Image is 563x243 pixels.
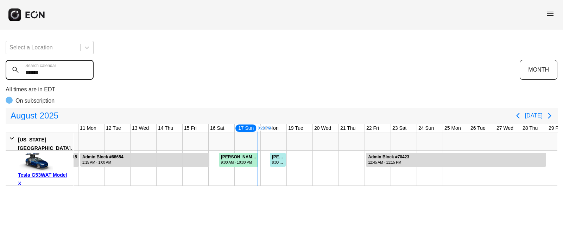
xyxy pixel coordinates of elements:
[511,109,525,123] button: Previous page
[443,124,462,133] div: 25 Mon
[15,97,55,105] p: On subscription
[221,160,258,165] div: 9:00 AM - 10:00 PM
[82,160,124,165] div: 1:15 AM - 1:00 AM
[18,171,70,188] div: Tesla G53WAT Model X
[18,135,72,161] div: [US_STATE][GEOGRAPHIC_DATA], [GEOGRAPHIC_DATA]
[209,124,226,133] div: 16 Sat
[18,153,53,171] img: car
[313,124,333,133] div: 20 Wed
[6,109,63,123] button: August2025
[287,124,305,133] div: 19 Tue
[546,10,555,18] span: menu
[219,151,259,167] div: Rented for 2 days by Javier Roig Current status is rental
[547,124,563,133] div: 29 Fri
[272,154,285,160] div: [PERSON_NAME] #70270
[270,151,286,167] div: Rented for 1 days by Jon Ortiz Current status is confirmed
[520,60,557,80] button: MONTH
[38,109,60,123] span: 2025
[25,63,56,68] label: Search calendar
[78,124,98,133] div: 11 Mon
[521,124,539,133] div: 28 Thu
[469,124,487,133] div: 26 Tue
[495,124,515,133] div: 27 Wed
[417,124,435,133] div: 24 Sun
[368,160,409,165] div: 12:45 AM - 11:15 PM
[80,151,210,167] div: Rented for 5 days by Admin Block Current status is rental
[339,124,357,133] div: 21 Thu
[272,160,285,165] div: 8:00 AM - 11:30 PM
[366,151,546,167] div: Rented for 7 days by Admin Block Current status is rental
[543,109,557,123] button: Next page
[261,124,280,133] div: 18 Mon
[235,124,257,133] div: 17 Sun
[157,124,175,133] div: 14 Thu
[368,154,409,160] div: Admin Block #70423
[221,154,258,160] div: [PERSON_NAME] #70220
[105,124,122,133] div: 12 Tue
[9,109,38,123] span: August
[391,124,408,133] div: 23 Sat
[82,154,124,160] div: Admin Block #68654
[365,124,380,133] div: 22 Fri
[6,85,557,94] p: All times are in EDT
[525,109,543,122] button: [DATE]
[131,124,150,133] div: 13 Wed
[183,124,198,133] div: 15 Fri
